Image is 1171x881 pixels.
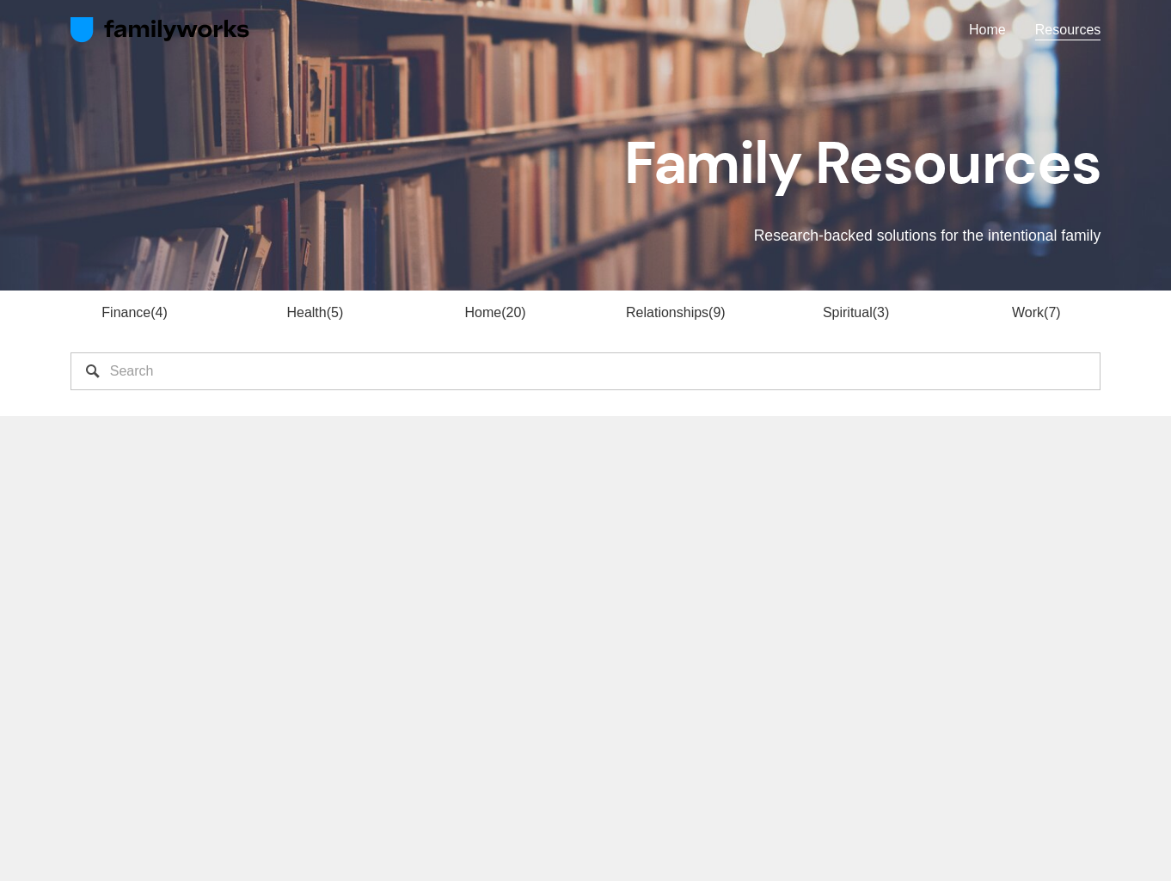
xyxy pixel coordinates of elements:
a: Spiritual3 [823,305,889,320]
a: Health5 [286,305,343,320]
p: Research-backed solutions for the intentional family [328,224,1100,247]
img: FamilyWorks [71,16,250,44]
span: 4 [150,305,168,320]
a: Resources [1035,18,1100,41]
span: 9 [708,305,726,320]
a: Relationships9 [626,305,726,320]
a: Finance4 [101,305,167,320]
span: 5 [327,305,344,320]
span: 3 [873,305,890,320]
span: 20 [501,305,525,320]
a: Home20 [465,305,526,320]
a: Home [969,18,1006,41]
h1: Family Resources [328,130,1100,196]
a: Work7 [1012,305,1061,320]
input: Search [71,352,1101,390]
span: 7 [1044,305,1061,320]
